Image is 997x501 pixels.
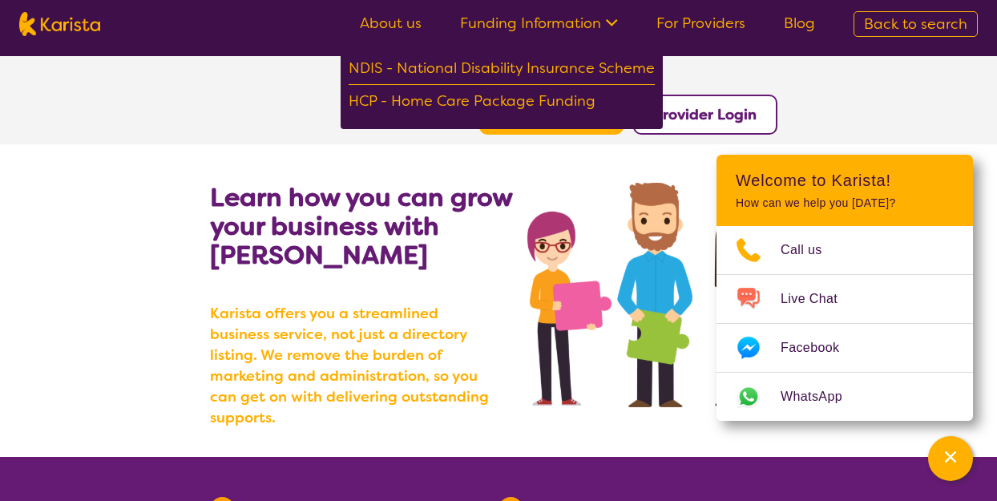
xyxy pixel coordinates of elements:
button: Channel Menu [928,436,973,481]
span: Live Chat [781,287,857,311]
a: Back to search [854,11,978,37]
a: Provider Login [654,105,757,124]
a: Funding Information [460,14,618,33]
div: Channel Menu [716,155,973,421]
span: Facebook [781,336,858,360]
a: Blog [784,14,815,33]
div: NDIS - National Disability Insurance Scheme [349,56,655,85]
span: Call us [781,238,842,262]
a: Web link opens in a new tab. [716,373,973,421]
span: Back to search [864,14,967,34]
img: grow your business with Karista [527,183,787,407]
h2: Welcome to Karista! [736,171,954,190]
b: Karista offers you a streamlined business service, not just a directory listing. We remove the bu... [210,303,498,428]
img: Karista logo [19,12,100,36]
ul: Choose channel [716,226,973,421]
b: Learn how you can grow your business with [PERSON_NAME] [210,180,512,272]
button: Provider Login [633,95,777,135]
a: About us [360,14,422,33]
a: For Providers [656,14,745,33]
span: WhatsApp [781,385,862,409]
p: How can we help you [DATE]? [736,196,954,210]
div: HCP - Home Care Package Funding [349,89,655,117]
